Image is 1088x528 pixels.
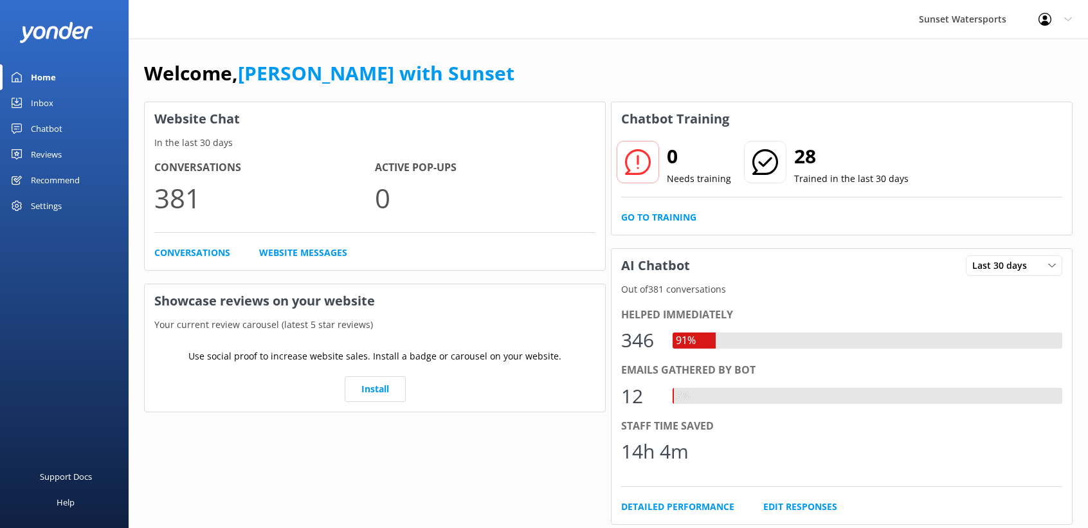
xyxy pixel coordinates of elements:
[621,418,1062,435] div: Staff time saved
[145,318,605,332] p: Your current review carousel (latest 5 star reviews)
[621,500,734,514] a: Detailed Performance
[621,325,660,356] div: 346
[238,60,514,86] a: [PERSON_NAME] with Sunset
[154,246,230,260] a: Conversations
[31,116,62,141] div: Chatbot
[144,58,514,89] h1: Welcome,
[31,64,56,90] div: Home
[621,381,660,412] div: 12
[19,22,93,43] img: yonder-white-logo.png
[794,141,909,172] h2: 28
[673,388,693,405] div: 3%
[31,141,62,167] div: Reviews
[145,136,605,150] p: In the last 30 days
[612,282,1072,296] p: Out of 381 conversations
[31,90,53,116] div: Inbox
[667,141,731,172] h2: 0
[345,376,406,402] a: Install
[259,246,347,260] a: Website Messages
[794,172,909,186] p: Trained in the last 30 days
[621,436,689,467] div: 14h 4m
[31,193,62,219] div: Settings
[188,349,561,363] p: Use social proof to increase website sales. Install a badge or carousel on your website.
[612,249,700,282] h3: AI Chatbot
[31,167,80,193] div: Recommend
[972,259,1035,273] span: Last 30 days
[154,176,375,219] p: 381
[621,362,1062,379] div: Emails gathered by bot
[667,172,731,186] p: Needs training
[375,176,595,219] p: 0
[763,500,837,514] a: Edit Responses
[145,284,605,318] h3: Showcase reviews on your website
[673,332,699,349] div: 91%
[612,102,739,136] h3: Chatbot Training
[375,159,595,176] h4: Active Pop-ups
[40,464,92,489] div: Support Docs
[621,307,1062,323] div: Helped immediately
[621,210,696,224] a: Go to Training
[154,159,375,176] h4: Conversations
[57,489,75,515] div: Help
[145,102,605,136] h3: Website Chat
